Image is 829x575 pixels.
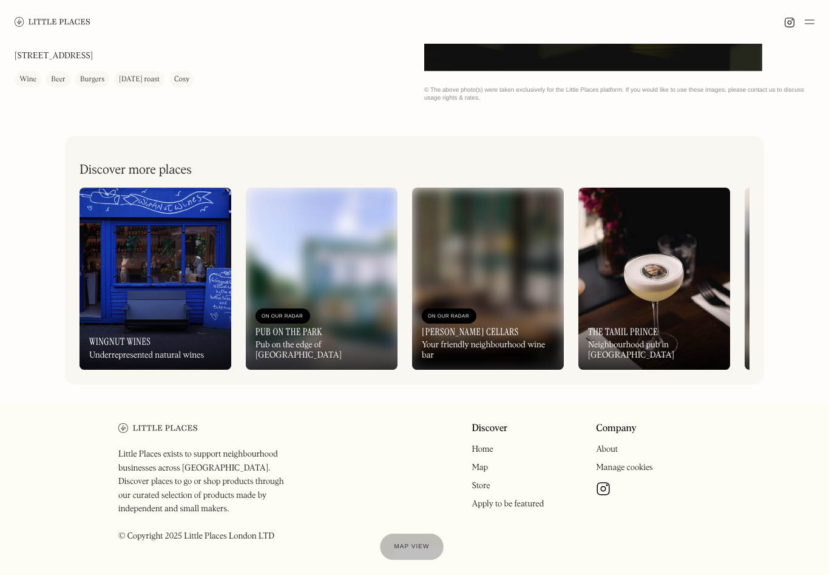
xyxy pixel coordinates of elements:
[472,424,507,435] a: Discover
[80,163,192,179] h2: Discover more places
[80,188,231,370] a: Wingnut WinesUnderrepresented natural wines
[255,341,388,361] div: Pub on the edge of [GEOGRAPHIC_DATA]
[578,188,730,370] a: The Tamil PrinceNeighbourhood pub in [GEOGRAPHIC_DATA]
[596,464,653,472] a: Manage cookies
[262,311,304,323] div: On Our Radar
[472,482,490,491] a: Store
[424,87,814,103] div: © The above photo(s) were taken exclusively for the Little Places platform. If you would like to ...
[472,464,488,472] a: Map
[412,188,564,370] a: On Our Radar[PERSON_NAME] CellarsYour friendly neighbourhood wine bar
[174,74,189,86] div: Cosy
[118,448,296,543] p: Little Places exists to support neighbourhood businesses across [GEOGRAPHIC_DATA]. Discover place...
[472,446,493,454] a: Home
[596,424,637,435] a: Company
[255,327,322,338] h3: Pub On The Park
[428,311,470,323] div: On Our Radar
[472,500,544,509] a: Apply to be featured
[51,74,66,86] div: Beer
[596,446,618,454] a: About
[422,327,519,338] h3: [PERSON_NAME] Cellars
[380,534,444,560] a: Map view
[588,341,720,361] div: Neighbourhood pub in [GEOGRAPHIC_DATA]
[394,543,430,550] span: Map view
[246,188,398,370] a: On Our RadarPub On The ParkPub on the edge of [GEOGRAPHIC_DATA]
[588,327,658,338] h3: The Tamil Prince
[15,50,93,63] p: [STREET_ADDRESS]
[89,351,204,361] div: Underrepresented natural wines
[119,74,160,86] div: [DATE] roast
[89,336,151,348] h3: Wingnut Wines
[422,341,554,361] div: Your friendly neighbourhood wine bar
[80,74,104,86] div: Burgers
[19,74,36,86] div: Wine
